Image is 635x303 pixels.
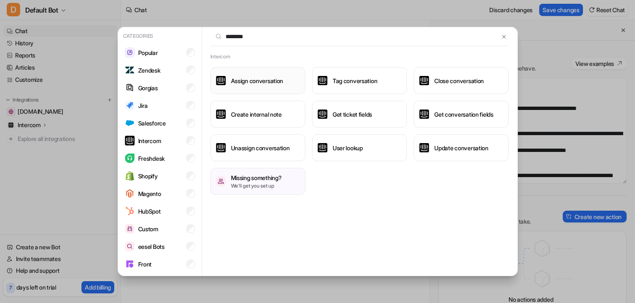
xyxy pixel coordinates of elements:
p: Front [138,260,152,269]
p: Popular [138,48,158,57]
p: Custom [138,225,158,233]
img: Tag conversation [317,76,328,86]
h3: Close conversation [434,76,484,85]
img: Close conversation [419,76,429,86]
p: Jira [138,101,148,110]
p: Gorgias [138,84,158,92]
img: Assign conversation [216,76,226,86]
button: User lookupUser lookup [312,134,407,161]
button: Create internal noteCreate internal note [210,101,305,128]
button: Get ticket fieldsGet ticket fields [312,101,407,128]
p: Salesforce [138,119,166,128]
p: Categories [121,31,198,42]
img: Get ticket fields [317,110,328,119]
button: Update conversationUpdate conversation [414,134,509,161]
h2: Intercom [210,53,230,60]
p: Magento [138,189,161,198]
h3: Get conversation fields [434,110,493,119]
p: Shopify [138,172,158,180]
img: Update conversation [419,143,429,153]
img: Get conversation fields [419,110,429,119]
button: Assign conversationAssign conversation [210,67,305,94]
h3: Update conversation [434,144,488,152]
img: Unassign conversation [216,143,226,153]
p: HubSpot [138,207,161,216]
img: /missing-something [216,176,226,186]
img: Create internal note [216,110,226,119]
h3: Tag conversation [333,76,378,85]
button: Get conversation fieldsGet conversation fields [414,101,509,128]
h3: Assign conversation [231,76,283,85]
button: Unassign conversationUnassign conversation [210,134,305,161]
h3: User lookup [333,144,363,152]
button: /missing-somethingMissing something?We'll get you set up [210,168,305,195]
h3: Missing something? [231,173,282,182]
p: Intercom [138,136,161,145]
h3: Unassign conversation [231,144,290,152]
p: eesel Bots [138,242,165,251]
p: Zendesk [138,66,160,75]
h3: Create internal note [231,110,282,119]
p: Freshdesk [138,154,165,163]
button: Tag conversationTag conversation [312,67,407,94]
img: User lookup [317,143,328,153]
button: Close conversationClose conversation [414,67,509,94]
p: We'll get you set up [231,182,282,190]
h3: Get ticket fields [333,110,372,119]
